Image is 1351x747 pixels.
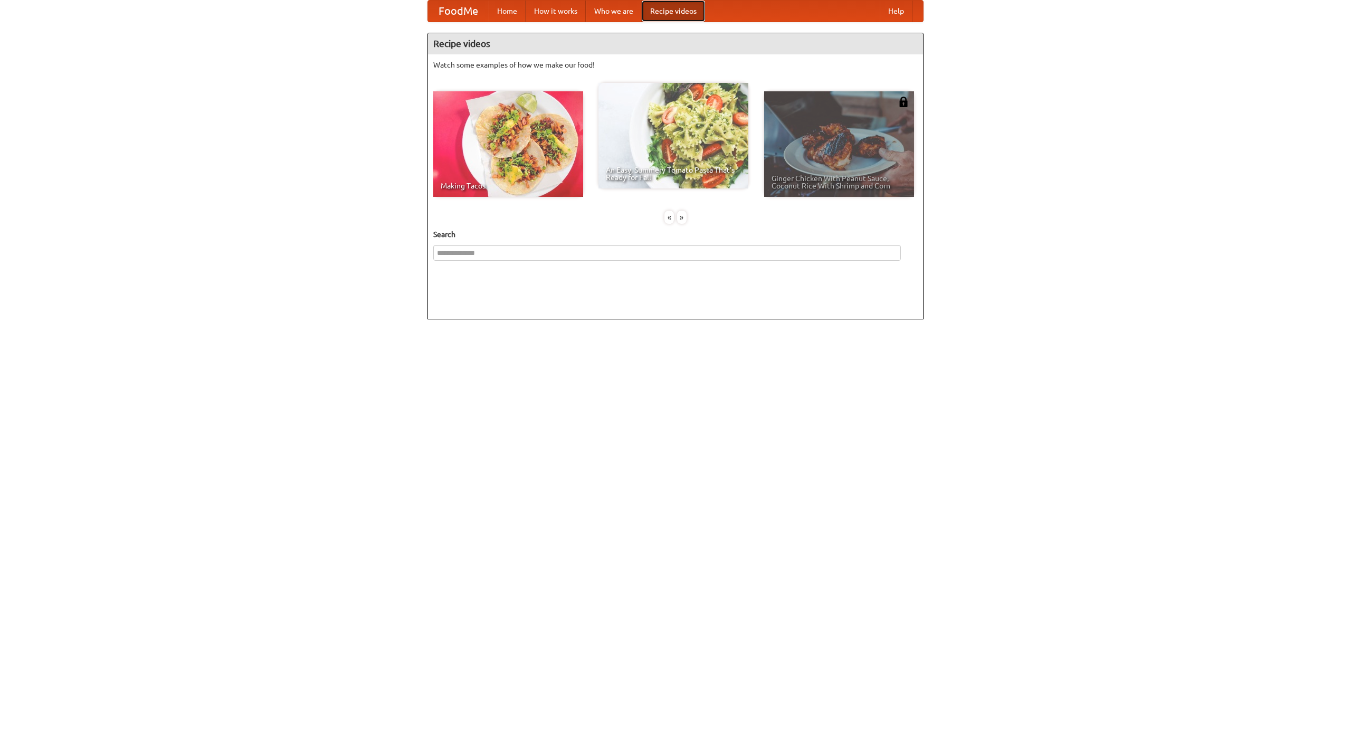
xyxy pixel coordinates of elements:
div: « [664,211,674,224]
a: Making Tacos [433,91,583,197]
a: How it works [526,1,586,22]
img: 483408.png [898,97,909,107]
div: » [677,211,687,224]
span: An Easy, Summery Tomato Pasta That's Ready for Fall [606,166,741,181]
h5: Search [433,229,918,240]
span: Making Tacos [441,182,576,190]
a: Who we are [586,1,642,22]
a: An Easy, Summery Tomato Pasta That's Ready for Fall [598,83,748,188]
a: Help [880,1,912,22]
a: FoodMe [428,1,489,22]
h4: Recipe videos [428,33,923,54]
a: Recipe videos [642,1,705,22]
p: Watch some examples of how we make our food! [433,60,918,70]
a: Home [489,1,526,22]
